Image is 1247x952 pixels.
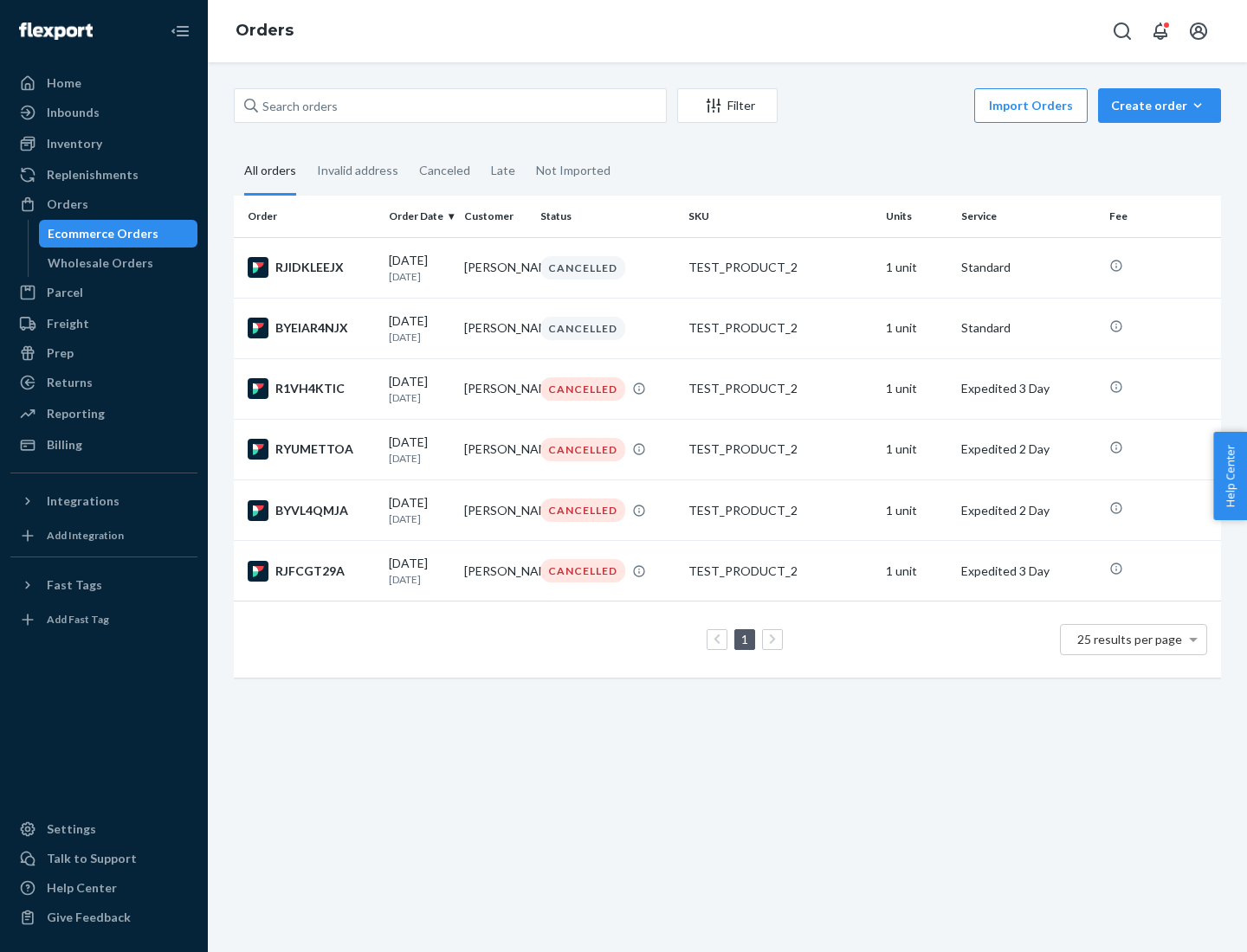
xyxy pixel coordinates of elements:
[10,190,197,218] a: Orders
[464,209,526,223] div: Customer
[389,555,450,587] div: [DATE]
[248,378,375,399] div: R1VH4KTIC
[48,225,158,242] div: Ecommerce Orders
[457,358,533,419] td: [PERSON_NAME]
[491,148,515,193] div: Late
[954,196,1102,237] th: Service
[1102,196,1221,237] th: Fee
[540,377,625,401] div: CANCELLED
[389,451,450,466] p: [DATE]
[678,97,777,114] div: Filter
[688,380,872,397] div: TEST_PRODUCT_2
[961,502,1095,519] p: Expedited 2 Day
[222,6,307,56] ol: breadcrumbs
[47,879,117,897] div: Help Center
[389,572,450,587] p: [DATE]
[688,502,872,519] div: TEST_PRODUCT_2
[879,237,954,298] td: 1 unit
[457,541,533,601] td: [PERSON_NAME]
[10,99,197,126] a: Inbounds
[382,196,457,237] th: Order Date
[47,492,120,510] div: Integrations
[10,431,197,459] a: Billing
[47,909,131,926] div: Give Feedback
[879,480,954,541] td: 1 unit
[248,318,375,338] div: BYEIAR4NJX
[10,487,197,515] button: Integrations
[248,561,375,582] div: RJFCGT29A
[879,419,954,479] td: 1 unit
[1077,632,1182,646] span: 25 results per page
[10,400,197,428] a: Reporting
[47,576,102,594] div: Fast Tags
[1098,88,1221,123] button: Create order
[389,312,450,344] div: [DATE]
[47,104,100,121] div: Inbounds
[47,135,102,152] div: Inventory
[47,74,81,92] div: Home
[1181,14,1216,48] button: Open account menu
[879,298,954,358] td: 1 unit
[688,259,872,276] div: TEST_PRODUCT_2
[10,815,197,843] a: Settings
[10,904,197,931] button: Give Feedback
[47,405,105,422] div: Reporting
[688,441,872,458] div: TEST_PRODUCT_2
[389,269,450,284] p: [DATE]
[1111,97,1208,114] div: Create order
[457,237,533,298] td: [PERSON_NAME]
[540,438,625,461] div: CANCELLED
[533,196,682,237] th: Status
[961,380,1095,397] p: Expedited 3 Day
[47,344,74,362] div: Prep
[1105,14,1140,48] button: Open Search Box
[10,606,197,634] a: Add Fast Tag
[879,196,954,237] th: Units
[389,252,450,284] div: [DATE]
[457,480,533,541] td: [PERSON_NAME]
[10,161,197,189] a: Replenishments
[39,249,198,277] a: Wholesale Orders
[10,845,197,872] a: Talk to Support
[47,528,124,543] div: Add Integration
[10,571,197,599] button: Fast Tags
[47,820,96,838] div: Settings
[961,259,1095,276] p: Standard
[47,166,139,183] div: Replenishments
[389,494,450,526] div: [DATE]
[738,632,752,646] a: Page 1 is your current page
[47,284,83,301] div: Parcel
[10,339,197,367] a: Prep
[536,148,611,193] div: Not Imported
[457,298,533,358] td: [PERSON_NAME]
[47,436,82,453] div: Billing
[47,850,137,867] div: Talk to Support
[879,541,954,601] td: 1 unit
[389,390,450,405] p: [DATE]
[163,14,197,48] button: Close Navigation
[47,196,88,213] div: Orders
[248,257,375,278] div: RJIDKLEEJX
[682,196,879,237] th: SKU
[1213,432,1247,520] button: Help Center
[540,256,625,280] div: CANCELLED
[10,310,197,338] a: Freight
[10,522,197,550] a: Add Integration
[236,21,294,40] a: Orders
[10,369,197,396] a: Returns
[48,254,153,272] div: Wholesale Orders
[389,434,450,466] div: [DATE]
[244,148,296,196] div: All orders
[47,374,93,391] div: Returns
[10,130,197,158] a: Inventory
[961,319,1095,337] p: Standard
[389,330,450,344] p: [DATE]
[419,148,470,193] div: Canceled
[248,439,375,460] div: RYUMETTOA
[19,23,93,40] img: Flexport logo
[961,441,1095,458] p: Expedited 2 Day
[457,419,533,479] td: [PERSON_NAME]
[389,511,450,526] p: [DATE]
[317,148,398,193] div: Invalid address
[688,319,872,337] div: TEST_PRODUCT_2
